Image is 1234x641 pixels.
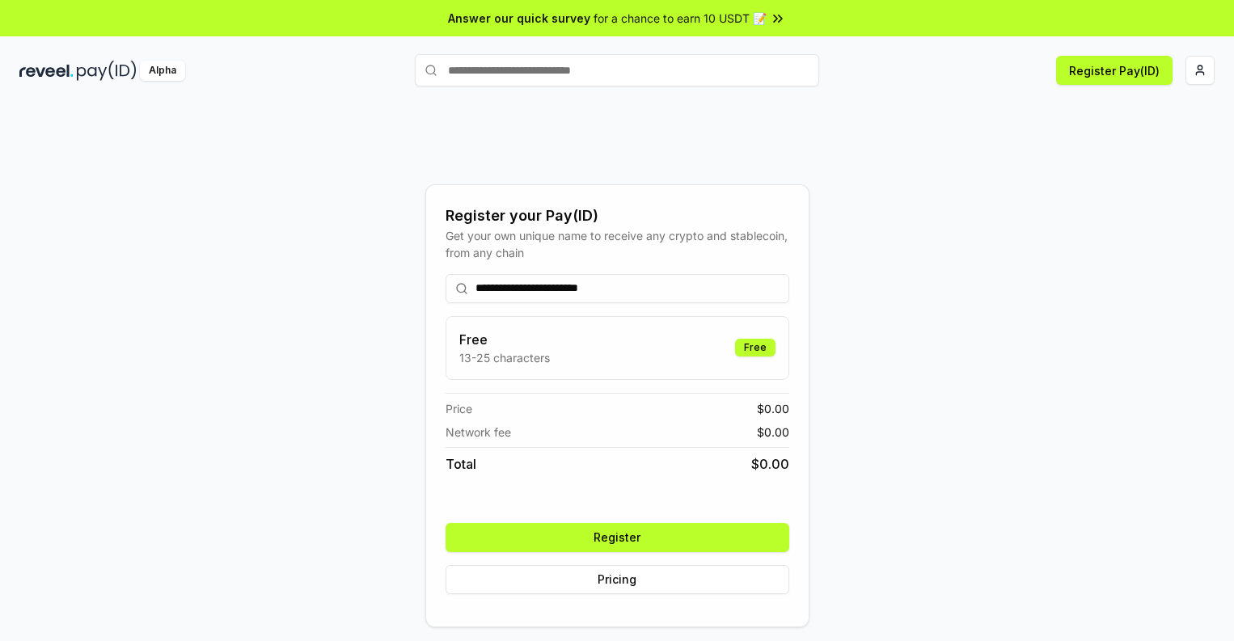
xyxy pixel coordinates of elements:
[751,454,789,474] span: $ 0.00
[140,61,185,81] div: Alpha
[446,227,789,261] div: Get your own unique name to receive any crypto and stablecoin, from any chain
[446,424,511,441] span: Network fee
[446,454,476,474] span: Total
[757,400,789,417] span: $ 0.00
[446,400,472,417] span: Price
[448,10,590,27] span: Answer our quick survey
[446,205,789,227] div: Register your Pay(ID)
[757,424,789,441] span: $ 0.00
[459,330,550,349] h3: Free
[19,61,74,81] img: reveel_dark
[1056,56,1173,85] button: Register Pay(ID)
[459,349,550,366] p: 13-25 characters
[735,339,775,356] div: Free
[446,565,789,594] button: Pricing
[594,10,767,27] span: for a chance to earn 10 USDT 📝
[77,61,137,81] img: pay_id
[446,523,789,552] button: Register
